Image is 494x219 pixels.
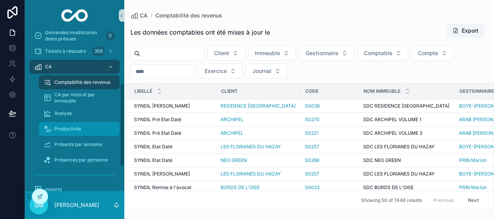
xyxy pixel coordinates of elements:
[357,46,408,61] button: Select Button
[45,30,103,42] span: Demandes modification dates prévues
[54,79,110,85] span: Comptabilité des revenus
[221,116,244,123] a: ARCHIPEL
[54,141,102,148] span: Présents par semaine
[130,28,270,37] span: Les données comptables ont été mises à jour le
[299,46,354,61] button: Select Button
[39,106,120,120] a: Analyse
[459,88,494,94] span: Gestionnaire
[39,122,120,136] a: Productivité
[140,12,148,19] span: CA
[134,157,172,163] span: SYNDIL Etat Daté
[134,88,152,94] span: Libellé
[446,24,485,38] button: Export
[130,12,148,19] a: CA
[39,75,120,89] a: Comptabilité des revenus
[54,157,108,163] span: Présences par personne
[255,49,280,57] span: Immeuble
[54,110,72,116] span: Analyse
[205,67,227,75] span: Exercice
[363,130,422,136] span: SDC ARCHIPEL VOLUME 3
[305,130,318,136] a: S0221
[363,144,435,150] span: SDC LES FLORIANES DU HAZAY
[221,184,260,191] a: BORDS DE L'OISE
[45,48,86,54] span: Tickets à résoudre
[39,153,120,167] a: Présences par personne
[30,44,120,58] a: Tickets à résoudre359
[30,29,120,43] a: Demandes modification dates prévues0
[30,60,120,74] a: CA
[134,103,190,109] span: SYNDIL [PERSON_NAME]
[134,116,181,123] span: SYNDIL Pré Etat Daté
[221,88,238,94] span: Client
[363,171,435,177] span: SDC LES FLORIANES DU HAZAY
[221,103,296,109] a: RESIDENCE [GEOGRAPHIC_DATA]
[92,47,105,56] div: 359
[45,186,62,193] span: Imports
[305,144,319,150] a: S0257
[248,46,296,61] button: Select Button
[363,116,421,123] span: SDC ARCHIPEL VOLUME 1
[214,49,229,57] span: Client
[61,9,88,22] img: App logo
[418,49,438,57] span: Compte
[246,64,287,78] button: Select Button
[363,157,401,163] span: SDC NEO GREEN
[411,46,454,61] button: Select Button
[30,182,120,196] a: Imports
[39,137,120,151] a: Présents par semaine
[361,197,422,203] span: Showing 50 of 7446 results
[305,157,319,163] a: S0268
[54,92,112,104] span: CA par mois et par immeuble
[54,201,99,209] p: [PERSON_NAME]
[207,46,245,61] button: Select Button
[305,116,320,123] a: S0270
[305,88,318,94] span: Code
[155,12,222,19] a: Comptabilité des revenus
[134,130,181,136] span: SYNDIL Pré Etat Daté
[364,49,392,57] span: Comptable
[221,171,281,177] a: LES FLORIANES DU HAZAY
[459,184,487,191] a: PRIN Marion
[221,130,244,136] a: ARCHIPEL
[34,200,44,210] span: SM
[39,91,120,105] a: CA par mois et par immeuble
[306,49,338,57] span: Gestionnaire
[45,64,52,70] span: CA
[463,194,484,206] button: Next
[305,171,319,177] a: S0257
[363,184,414,191] span: SDC BORDS DE L'OISE
[54,126,81,132] span: Productivité
[134,144,172,150] span: SYNDIL Etat Daté
[134,184,191,191] span: SYNDIL Remise à l'avocat
[198,64,243,78] button: Select Button
[363,103,449,109] span: SDC RESIDENCE [GEOGRAPHIC_DATA]
[221,144,281,150] a: LES FLORIANES DU HAZAY
[25,31,124,191] div: scrollable content
[252,67,271,75] span: Journal
[364,88,400,94] span: Nom immeuble
[459,157,487,163] a: PRIN Marion
[134,171,190,177] span: SYNDIL [PERSON_NAME]
[106,31,115,40] div: 0
[305,103,320,109] a: S0038
[305,184,320,191] a: S0022
[221,157,247,163] a: NEO GREEN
